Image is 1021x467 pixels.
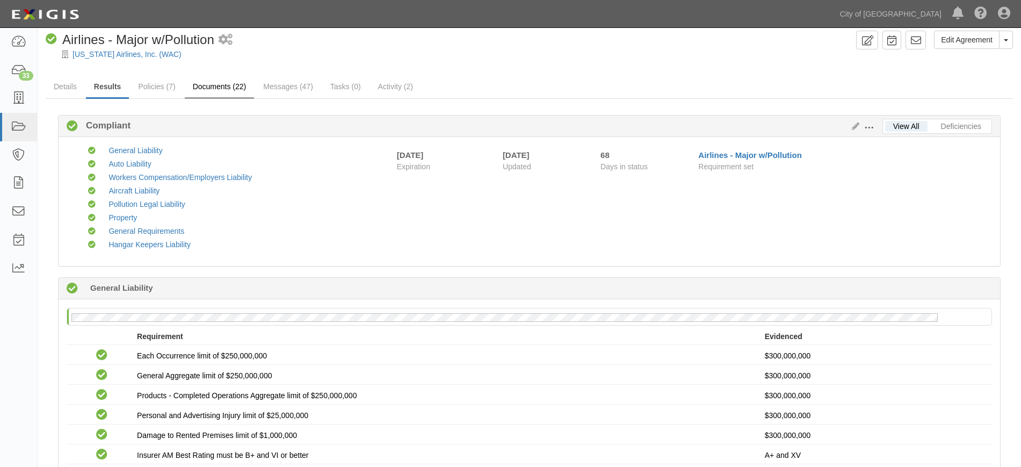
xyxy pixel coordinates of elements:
span: Airlines - Major w/Pollution [62,32,214,47]
a: Policies (7) [130,76,183,97]
a: Aircraft Liability [108,186,160,195]
img: logo-5460c22ac91f19d4615b14bd174203de0afe785f0fc80cf4dbbc73dc1793850b.png [8,5,82,24]
a: [US_STATE] Airlines, Inc. (WAC) [73,50,182,59]
i: Compliant [88,228,96,235]
a: Documents (22) [185,76,255,99]
p: $300,000,000 [765,410,984,421]
a: General Requirements [108,227,184,235]
a: Pollution Legal Liability [108,200,185,209]
span: Days in status [600,162,648,171]
a: Edit Agreement [934,31,1000,49]
span: Each Occurrence limit of $250,000,000 [137,351,267,360]
i: Compliant [96,429,107,441]
p: $300,000,000 [765,390,984,401]
a: Workers Compensation/Employers Liability [108,173,252,182]
span: Personal and Advertising Injury limit of $25,000,000 [137,411,308,420]
a: Hangar Keepers Liability [108,240,191,249]
a: Details [46,76,85,97]
a: Deficiencies [933,121,989,132]
a: Property [108,213,137,222]
a: Auto Liability [108,160,151,168]
a: Results [86,76,129,99]
span: Expiration [397,161,495,172]
i: Compliant [88,201,96,209]
p: $300,000,000 [765,370,984,381]
i: Compliant [88,174,96,182]
a: View All [885,121,928,132]
span: Products - Completed Operations Aggregate limit of $250,000,000 [137,391,357,400]
a: Messages (47) [255,76,321,97]
i: Compliant [88,161,96,168]
i: Compliant [67,121,78,132]
p: A+ and XV [765,450,984,461]
div: Airlines - Major w/Pollution [46,31,214,49]
i: Compliant [88,147,96,155]
i: Compliant [96,390,107,401]
span: Updated [503,162,531,171]
a: Tasks (0) [322,76,369,97]
i: Compliant [96,409,107,421]
div: Since 07/10/2025 [600,149,690,161]
i: Compliant [96,449,107,461]
i: Compliant 70 days (since 07/08/2025) [67,283,78,294]
a: Activity (2) [370,76,421,97]
strong: Requirement [137,332,183,341]
i: 1 scheduled workflow [219,34,233,46]
i: Compliant [88,214,96,222]
div: [DATE] [503,149,584,161]
span: Insurer AM Best Rating must be B+ and VI or better [137,451,308,459]
span: Damage to Rented Premises limit of $1,000,000 [137,431,297,440]
a: General Liability [108,146,162,155]
b: General Liability [90,282,153,293]
i: Compliant [96,350,107,361]
a: City of [GEOGRAPHIC_DATA] [835,3,947,25]
p: $300,000,000 [765,350,984,361]
i: Compliant [88,188,96,195]
a: Airlines - Major w/Pollution [698,150,802,160]
strong: Evidenced [765,332,802,341]
i: Compliant [96,370,107,381]
div: 33 [19,71,33,81]
a: Edit Results [848,122,859,131]
i: Help Center - Complianz [974,8,987,20]
span: General Aggregate limit of $250,000,000 [137,371,272,380]
p: $300,000,000 [765,430,984,441]
b: Compliant [78,119,131,132]
i: Compliant [88,241,96,249]
div: [DATE] [397,149,424,161]
span: Requirement set [698,162,754,171]
i: Compliant [46,34,57,45]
